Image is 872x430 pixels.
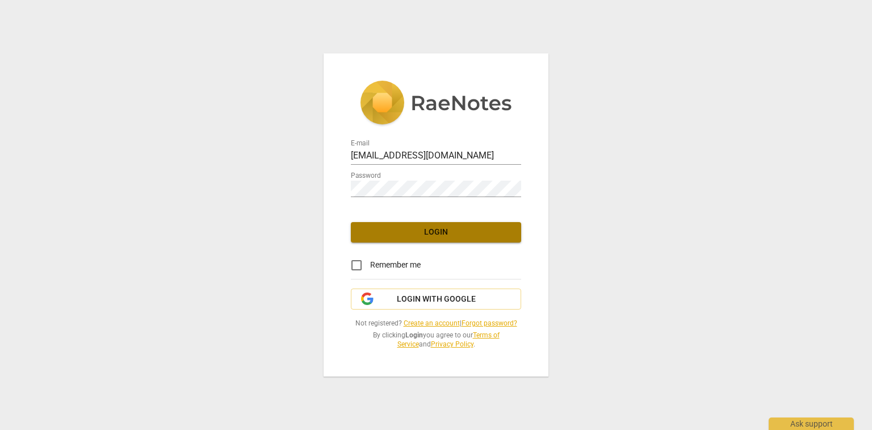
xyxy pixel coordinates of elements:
button: Login [351,222,521,243]
img: 5ac2273c67554f335776073100b6d88f.svg [360,81,512,127]
b: Login [405,331,423,339]
div: Ask support [769,418,854,430]
label: Password [351,172,381,179]
span: By clicking you agree to our and . [351,331,521,349]
a: Terms of Service [397,331,500,349]
label: E-mail [351,140,370,147]
span: Login [360,227,512,238]
span: Remember me [370,259,421,271]
a: Forgot password? [462,319,517,327]
a: Create an account [404,319,460,327]
span: Login with Google [397,294,476,305]
button: Login with Google [351,289,521,310]
span: Not registered? | [351,319,521,328]
a: Privacy Policy [431,340,473,348]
